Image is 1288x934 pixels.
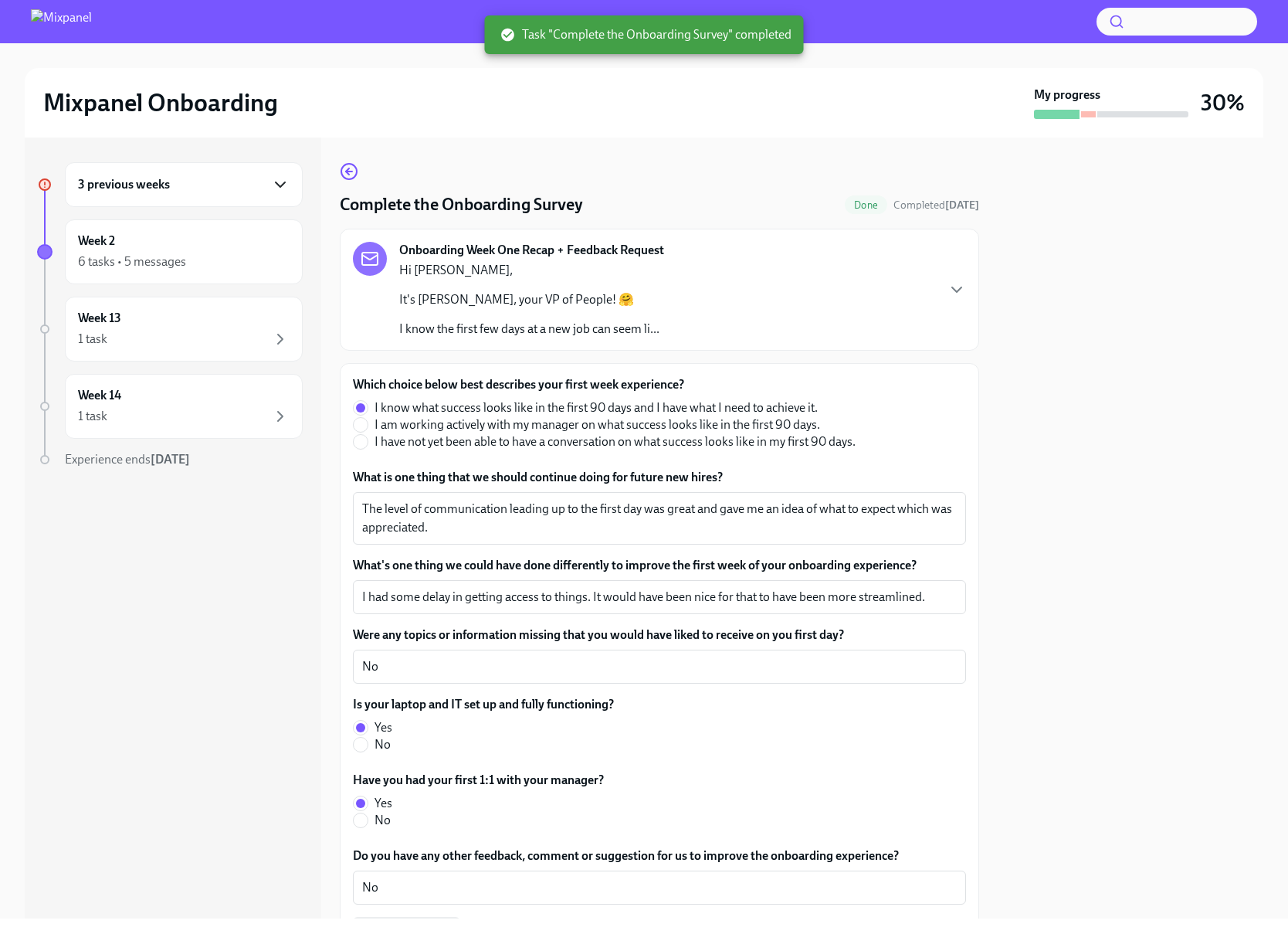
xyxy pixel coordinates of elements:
span: Task "Complete the Onboarding Survey" completed [500,26,791,43]
label: What's one thing we could have done differently to improve the first week of your onboarding expe... [353,557,966,574]
textarea: No [362,657,957,676]
span: I have not yet been able to have a conversation on what success looks like in my first 90 days. [375,433,856,450]
span: Experience ends [65,452,190,467]
div: 1 task [78,331,107,348]
p: It's [PERSON_NAME], your VP of People! 🤗 [399,291,659,308]
label: Have you had your first 1:1 with your manager? [353,772,604,789]
h4: Complete the Onboarding Survey [340,193,583,216]
h6: Week 14 [78,387,121,404]
img: Mixpanel [31,9,92,34]
textarea: I had some delay in getting access to things. It would have been nice for that to have been more ... [362,588,957,606]
h6: Week 2 [78,233,115,250]
strong: My progress [1034,87,1100,104]
a: Week 26 tasks • 5 messages [37,219,303,284]
span: Done [845,199,887,211]
p: I know the first few days at a new job can seem li... [399,321,659,338]
strong: [DATE] [945,199,979,212]
span: No [375,812,391,829]
span: October 14th, 2025 07:53 [893,198,979,212]
div: 3 previous weeks [65,162,303,207]
p: Hi [PERSON_NAME], [399,262,659,279]
span: Yes [375,795,392,812]
textarea: No [362,878,957,897]
h2: Mixpanel Onboarding [43,87,278,118]
label: Which choice below best describes your first week experience? [353,376,868,393]
div: 6 tasks • 5 messages [78,253,186,270]
h6: Week 13 [78,310,121,327]
strong: Onboarding Week One Recap + Feedback Request [399,242,664,259]
label: Were any topics or information missing that you would have liked to receive on you first day? [353,627,966,644]
div: 1 task [78,408,107,425]
a: Week 131 task [37,297,303,362]
h3: 30% [1201,89,1245,117]
textarea: The level of communication leading up to the first day was great and gave me an idea of what to e... [362,500,957,537]
span: Yes [375,719,392,736]
a: Week 141 task [37,374,303,439]
label: What is one thing that we should continue doing for future new hires? [353,469,966,486]
strong: [DATE] [151,452,190,467]
label: Do you have any other feedback, comment or suggestion for us to improve the onboarding experience? [353,847,966,864]
span: Completed [893,199,979,212]
h6: 3 previous weeks [78,176,170,193]
span: I am working actively with my manager on what success looks like in the first 90 days. [375,416,820,433]
label: Is your laptop and IT set up and fully functioning? [353,696,614,713]
span: I know what success looks like in the first 90 days and I have what I need to achieve it. [375,399,818,416]
span: No [375,736,391,753]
